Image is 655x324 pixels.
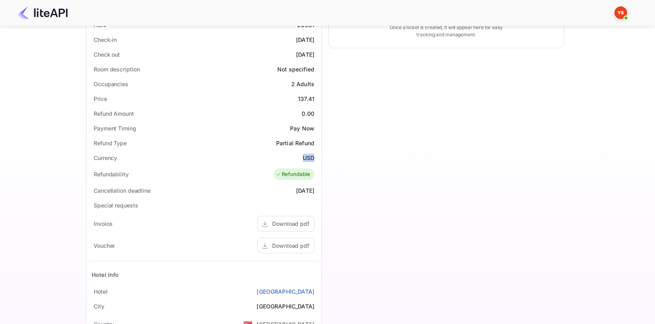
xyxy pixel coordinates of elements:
[94,287,108,296] div: Hotel
[94,170,129,178] div: Refundability
[94,139,127,147] div: Refund Type
[303,154,314,162] div: USD
[614,6,627,19] img: Yandex Support
[276,170,311,178] div: Refundable
[94,154,117,162] div: Currency
[94,109,134,118] div: Refund Amount
[94,219,112,228] div: Invoice
[92,271,119,279] div: Hotel Info
[298,95,314,103] div: 137.41
[94,186,151,195] div: Cancellation deadline
[94,302,104,310] div: City
[272,241,309,250] div: Download pdf
[290,124,314,132] div: Pay Now
[94,50,120,59] div: Check out
[291,80,314,88] div: 2 Adults
[94,124,136,132] div: Payment Timing
[94,80,128,88] div: Occupancies
[257,287,314,296] a: [GEOGRAPHIC_DATA]
[18,6,68,19] img: LiteAPI Logo
[277,65,314,73] div: Not specified
[94,241,115,250] div: Voucher
[276,139,314,147] div: Partial Refund
[383,24,509,38] p: Once a ticket is created, it will appear here for easy tracking and management.
[257,302,314,310] div: [GEOGRAPHIC_DATA]
[302,109,314,118] div: 0.00
[94,65,139,73] div: Room description
[94,201,138,209] div: Special requests
[272,219,309,228] div: Download pdf
[296,186,314,195] div: [DATE]
[296,36,314,44] div: [DATE]
[296,50,314,59] div: [DATE]
[94,95,107,103] div: Price
[94,36,117,44] div: Check-in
